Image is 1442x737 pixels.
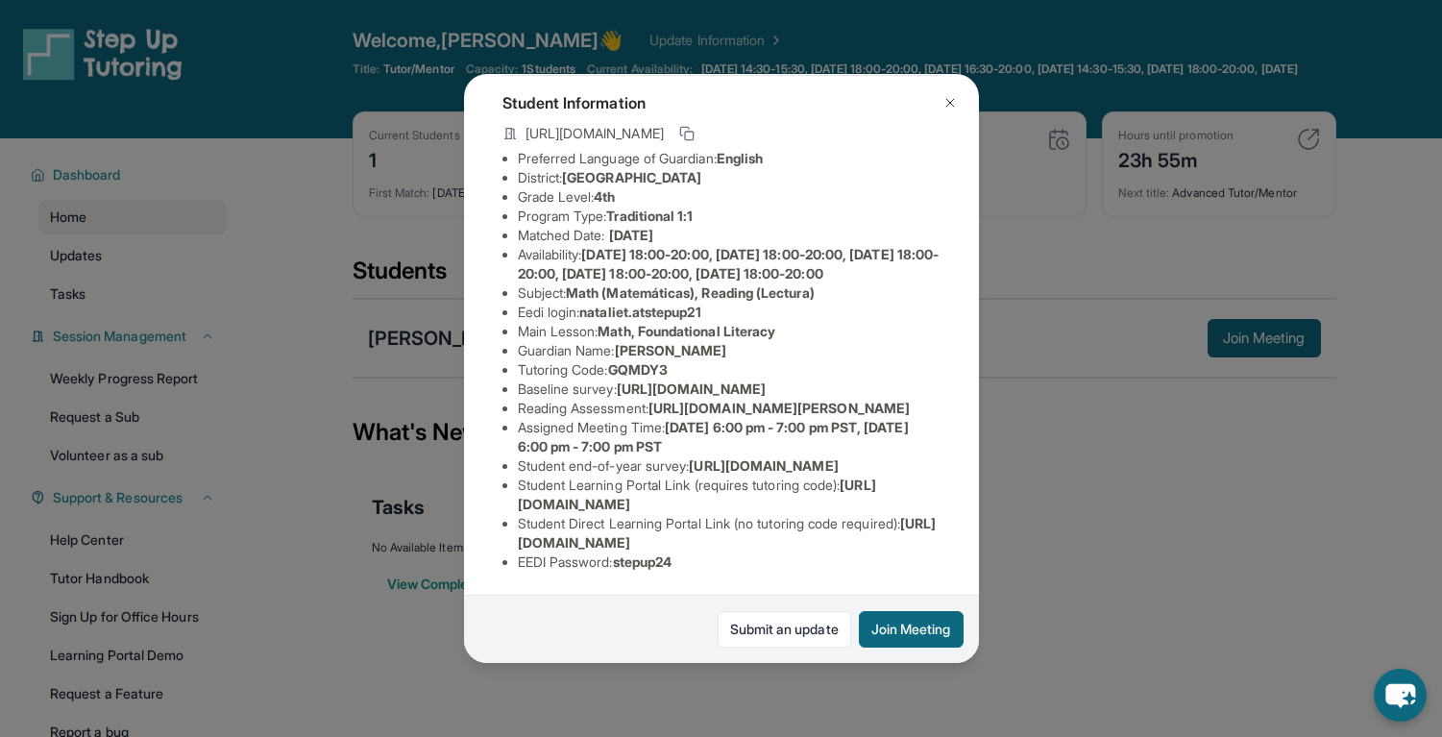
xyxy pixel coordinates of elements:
span: GQMDY3 [608,361,668,378]
span: [PERSON_NAME] [615,342,727,358]
li: Subject : [518,283,941,303]
span: Math, Foundational Literacy [598,323,775,339]
span: Math (Matemáticas), Reading (Lectura) [566,284,815,301]
li: Eedi login : [518,303,941,322]
span: [DATE] 18:00-20:00, [DATE] 18:00-20:00, [DATE] 18:00-20:00, [DATE] 18:00-20:00, [DATE] 18:00-20:00 [518,246,940,282]
li: Matched Date: [518,226,941,245]
li: Preferred Language of Guardian: [518,149,941,168]
li: Student Learning Portal Link (requires tutoring code) : [518,476,941,514]
li: Reading Assessment : [518,399,941,418]
button: Join Meeting [859,611,964,648]
span: 4th [594,188,615,205]
span: [URL][DOMAIN_NAME][PERSON_NAME] [648,400,910,416]
li: Guardian Name : [518,341,941,360]
span: [DATE] 6:00 pm - 7:00 pm PST, [DATE] 6:00 pm - 7:00 pm PST [518,419,909,454]
span: [URL][DOMAIN_NAME] [617,381,766,397]
span: English [717,150,764,166]
li: Grade Level: [518,187,941,207]
li: EEDI Password : [518,553,941,572]
li: Student Direct Learning Portal Link (no tutoring code required) : [518,514,941,553]
span: [DATE] [609,227,653,243]
img: Close Icon [942,95,958,111]
span: nataliet.atstepup21 [579,304,700,320]
a: Submit an update [718,611,851,648]
button: Copy link [675,122,698,145]
span: [URL][DOMAIN_NAME] [689,457,838,474]
li: Assigned Meeting Time : [518,418,941,456]
button: chat-button [1374,669,1427,722]
li: District: [518,168,941,187]
span: [GEOGRAPHIC_DATA] [562,169,701,185]
li: Student end-of-year survey : [518,456,941,476]
li: Availability: [518,245,941,283]
span: [URL][DOMAIN_NAME] [525,124,664,143]
span: stepup24 [613,553,672,570]
li: Tutoring Code : [518,360,941,380]
li: Program Type: [518,207,941,226]
li: Main Lesson : [518,322,941,341]
h4: Student Information [502,91,941,114]
span: Traditional 1:1 [606,208,693,224]
li: Baseline survey : [518,380,941,399]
